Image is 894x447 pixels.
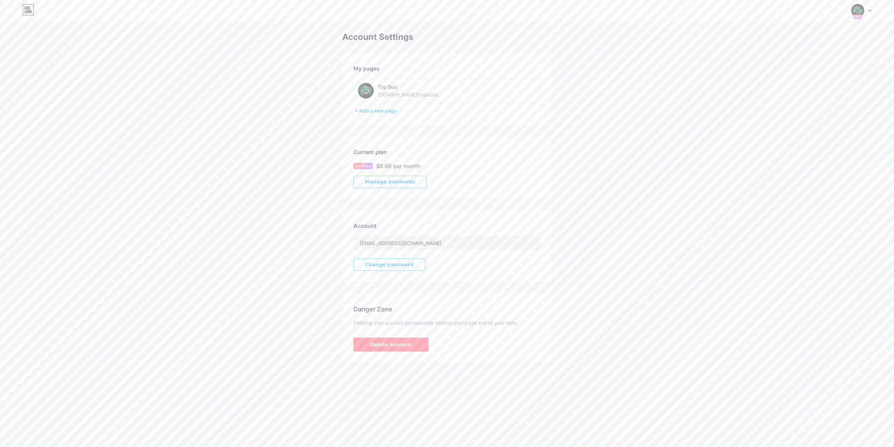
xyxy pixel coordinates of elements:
[851,4,864,17] img: topbuds
[353,338,428,352] button: Delete account
[353,304,541,314] div: Danger Zone
[370,341,412,348] span: Delete account
[355,163,371,169] span: AI Plan
[353,176,427,188] button: Manage payments
[353,319,541,326] div: Deleting your account permanently deletes your page and all your data.
[358,83,374,99] img: topbuds
[342,32,552,42] div: Account Settings
[353,64,541,73] div: My pages
[378,91,438,98] div: [DOMAIN_NAME]/topbuds
[365,179,415,185] span: Manage payments
[353,259,425,271] button: Change password
[353,222,541,230] div: Account
[353,148,541,156] div: Current plan
[365,262,414,268] span: Change password
[376,162,420,170] div: $8.99 per month
[354,236,540,250] input: Email
[378,83,457,91] div: Top Bud
[355,107,541,114] div: + Add a new page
